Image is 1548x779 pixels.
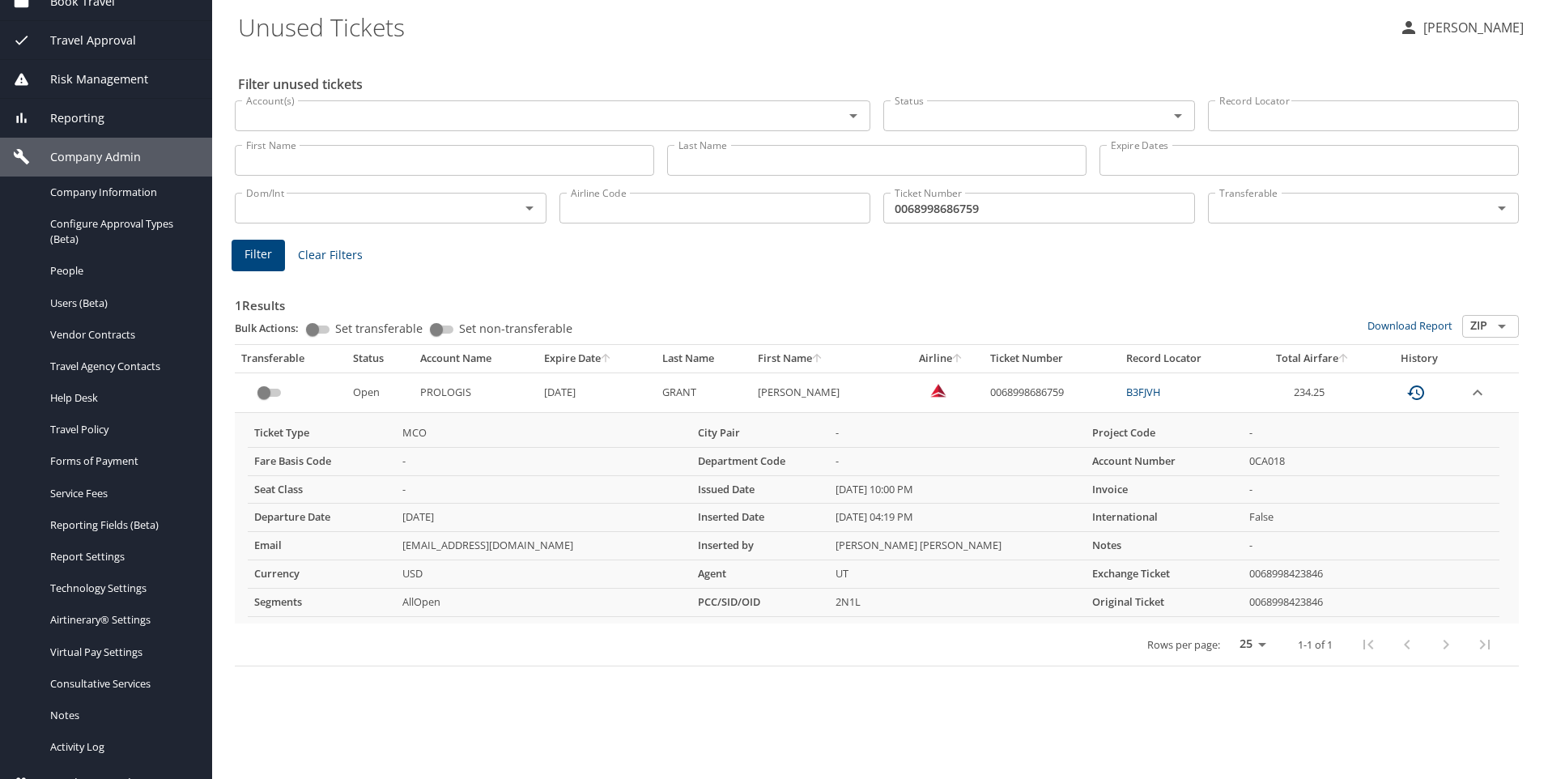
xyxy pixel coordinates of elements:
[518,197,541,219] button: Open
[812,354,823,364] button: sort
[50,549,193,564] span: Report Settings
[235,287,1519,315] h3: 1 Results
[601,354,612,364] button: sort
[30,32,136,49] span: Travel Approval
[691,504,829,532] th: Inserted Date
[538,345,657,372] th: Expire Date
[1126,385,1160,399] a: B3FJVH
[50,296,193,311] span: Users (Beta)
[414,372,537,412] td: PROLOGIS
[751,345,899,372] th: First Name
[30,148,141,166] span: Company Admin
[396,504,691,532] td: [DATE]
[1249,345,1376,372] th: Total Airfare
[1086,419,1244,447] th: Project Code
[1393,13,1530,42] button: [PERSON_NAME]
[1468,383,1487,402] button: expand row
[656,345,751,372] th: Last Name
[829,419,1086,447] td: -
[1418,18,1524,37] p: [PERSON_NAME]
[30,109,104,127] span: Reporting
[347,345,415,372] th: Status
[396,419,691,447] td: MCO
[952,354,963,364] button: sort
[50,359,193,374] span: Travel Agency Contacts
[1243,504,1499,532] td: False
[50,645,193,660] span: Virtual Pay Settings
[691,447,829,475] th: Department Code
[245,245,272,265] span: Filter
[50,708,193,723] span: Notes
[459,323,572,334] span: Set non-transferable
[298,245,363,266] span: Clear Filters
[1243,589,1499,617] td: 0068998423846
[829,532,1086,560] td: [PERSON_NAME] [PERSON_NAME]
[50,216,193,247] span: Configure Approval Types (Beta)
[414,345,537,372] th: Account Name
[248,419,396,447] th: Ticket Type
[248,419,1499,617] table: more info about unused tickets
[1167,104,1189,127] button: Open
[1243,475,1499,504] td: -
[50,422,193,437] span: Travel Policy
[248,532,396,560] th: Email
[1086,589,1244,617] th: Original Ticket
[291,241,369,270] button: Clear Filters
[248,447,396,475] th: Fare Basis Code
[829,589,1086,617] td: 2N1L
[50,263,193,279] span: People
[335,323,423,334] span: Set transferable
[1086,504,1244,532] th: International
[396,589,691,617] td: AllOpen
[930,382,946,398] img: Delta Airlines
[238,71,1522,97] h2: Filter unused tickets
[1120,345,1249,372] th: Record Locator
[248,504,396,532] th: Departure Date
[396,560,691,589] td: USD
[50,390,193,406] span: Help Desk
[347,372,415,412] td: Open
[1243,419,1499,447] td: -
[829,504,1086,532] td: [DATE] 04:19 PM
[984,372,1121,412] td: 0068998686759
[829,475,1086,504] td: [DATE] 10:00 PM
[751,372,899,412] td: [PERSON_NAME]
[241,351,340,366] div: Transferable
[238,2,1386,52] h1: Unused Tickets
[50,327,193,343] span: Vendor Contracts
[1376,345,1462,372] th: History
[691,419,829,447] th: City Pair
[50,517,193,533] span: Reporting Fields (Beta)
[538,372,657,412] td: [DATE]
[50,185,193,200] span: Company Information
[842,104,865,127] button: Open
[1249,372,1376,412] td: 234.25
[1298,640,1333,650] p: 1-1 of 1
[235,321,312,335] p: Bulk Actions:
[50,453,193,469] span: Forms of Payment
[899,345,984,372] th: Airline
[50,486,193,501] span: Service Fees
[1227,632,1272,657] select: rows per page
[235,345,1519,666] table: custom pagination table
[248,560,396,589] th: Currency
[691,532,829,560] th: Inserted by
[396,532,691,560] td: [EMAIL_ADDRESS][DOMAIN_NAME]
[829,560,1086,589] td: UT
[1338,354,1350,364] button: sort
[691,475,829,504] th: Issued Date
[1086,447,1244,475] th: Account Number
[1491,197,1513,219] button: Open
[656,372,751,412] td: GRANT
[30,70,148,88] span: Risk Management
[1147,640,1220,650] p: Rows per page:
[232,240,285,271] button: Filter
[50,739,193,755] span: Activity Log
[248,589,396,617] th: Segments
[1243,560,1499,589] td: 0068998423846
[984,345,1121,372] th: Ticket Number
[1243,532,1499,560] td: -
[1086,475,1244,504] th: Invoice
[396,447,691,475] td: -
[50,612,193,628] span: Airtinerary® Settings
